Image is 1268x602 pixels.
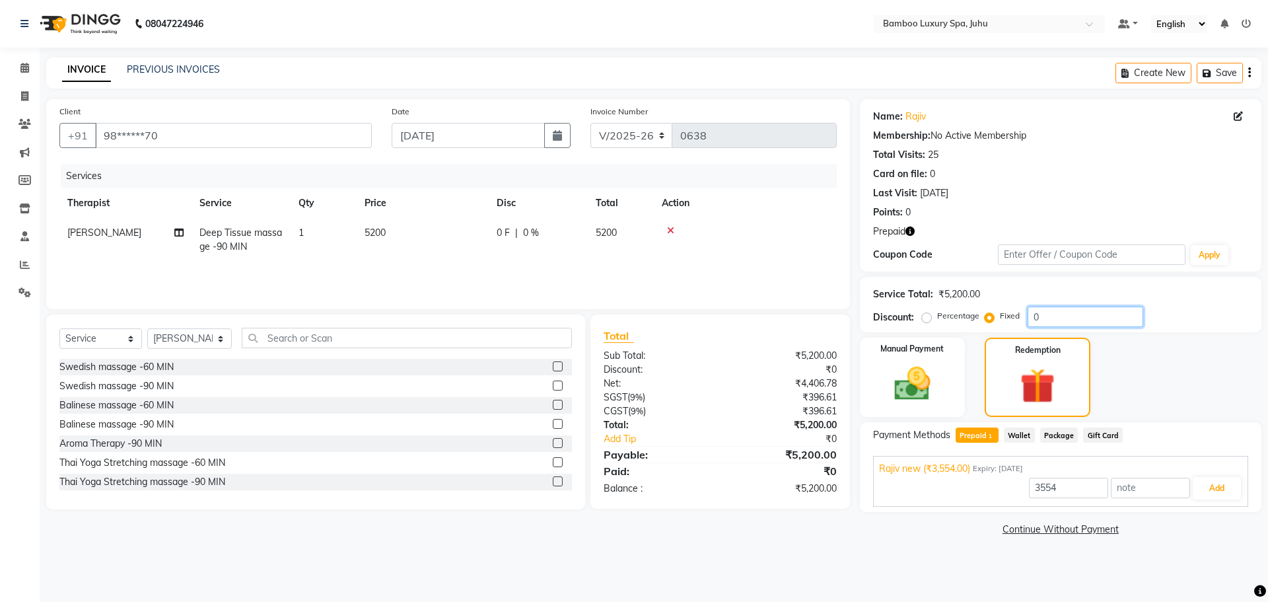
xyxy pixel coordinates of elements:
[61,164,847,188] div: Services
[590,106,648,118] label: Invoice Number
[1004,428,1035,443] span: Wallet
[1193,477,1241,500] button: Add
[594,404,720,418] div: ( )
[1197,63,1243,83] button: Save
[365,227,386,239] span: 5200
[1029,478,1108,498] input: Amount
[879,462,970,476] span: Rajiv new (₹3,554.00)
[59,398,174,412] div: Balinese massage -60 MIN
[631,406,643,416] span: 9%
[873,428,950,442] span: Payment Methods
[937,310,979,322] label: Percentage
[720,363,846,377] div: ₹0
[594,447,720,463] div: Payable:
[59,188,192,218] th: Therapist
[604,329,634,343] span: Total
[873,311,914,324] div: Discount:
[873,148,925,162] div: Total Visits:
[594,482,720,496] div: Balance :
[594,432,741,446] a: Add Tip
[720,447,846,463] div: ₹5,200.00
[199,227,282,252] span: Deep Tissue massage -90 MIN
[594,377,720,391] div: Net:
[59,456,225,470] div: Thai Yoga Stretching massage -60 MIN
[1040,428,1078,443] span: Package
[588,188,654,218] th: Total
[956,428,999,443] span: Prepaid
[880,343,944,355] label: Manual Payment
[873,129,1248,143] div: No Active Membership
[998,245,1185,265] input: Enter Offer / Coupon Code
[523,226,539,240] span: 0 %
[59,418,174,432] div: Balinese massage -90 MIN
[59,106,81,118] label: Client
[1015,344,1061,356] label: Redemption
[1115,63,1191,83] button: Create New
[594,349,720,363] div: Sub Total:
[1000,310,1020,322] label: Fixed
[883,363,942,405] img: _cash.svg
[1191,245,1228,265] button: Apply
[720,482,846,496] div: ₹5,200.00
[905,206,911,219] div: 0
[720,377,846,391] div: ₹4,406.78
[497,226,510,240] span: 0 F
[873,186,917,200] div: Last Visit:
[59,437,162,451] div: Aroma Therapy -90 MIN
[873,287,933,301] div: Service Total:
[59,360,174,374] div: Swedish massage -60 MIN
[291,188,357,218] th: Qty
[127,63,220,75] a: PREVIOUS INVOICES
[489,188,588,218] th: Disc
[720,463,846,479] div: ₹0
[741,432,846,446] div: ₹0
[928,148,938,162] div: 25
[720,349,846,363] div: ₹5,200.00
[594,363,720,377] div: Discount:
[938,287,980,301] div: ₹5,200.00
[973,463,1023,474] span: Expiry: [DATE]
[392,106,409,118] label: Date
[630,392,643,402] span: 9%
[863,523,1259,537] a: Continue Without Payment
[1009,364,1067,408] img: _gift.svg
[930,167,935,181] div: 0
[905,110,926,124] a: Rajiv
[145,5,203,42] b: 08047224946
[1111,478,1190,498] input: note
[873,167,927,181] div: Card on file:
[242,328,572,348] input: Search or Scan
[67,227,141,239] span: [PERSON_NAME]
[594,418,720,432] div: Total:
[920,186,948,200] div: [DATE]
[594,463,720,479] div: Paid:
[95,123,372,148] input: Search by Name/Mobile/Email/Code
[720,404,846,418] div: ₹396.61
[604,391,627,403] span: SGST
[515,226,518,240] span: |
[873,110,903,124] div: Name:
[596,227,617,239] span: 5200
[594,391,720,404] div: ( )
[357,188,489,218] th: Price
[873,206,903,219] div: Points:
[873,129,931,143] div: Membership:
[604,405,628,417] span: CGST
[62,58,111,82] a: INVOICE
[720,391,846,404] div: ₹396.61
[720,418,846,432] div: ₹5,200.00
[654,188,837,218] th: Action
[59,123,96,148] button: +91
[59,379,174,393] div: Swedish massage -90 MIN
[1083,428,1123,443] span: Gift Card
[34,5,124,42] img: logo
[873,225,905,239] span: Prepaid
[987,433,994,441] span: 1
[299,227,304,239] span: 1
[873,248,998,262] div: Coupon Code
[59,475,225,489] div: Thai Yoga Stretching massage -90 MIN
[192,188,291,218] th: Service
